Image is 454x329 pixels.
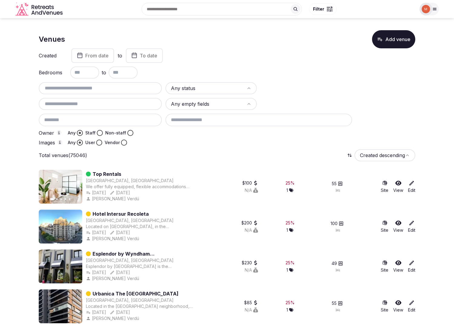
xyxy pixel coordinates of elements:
div: 25 % [286,300,295,306]
a: Urbanica The [GEOGRAPHIC_DATA] [93,290,178,297]
button: $100 [242,180,258,186]
button: To date [126,48,163,63]
a: View [393,180,403,193]
div: $200 [241,220,258,226]
span: To date [140,53,157,59]
span: Filter [313,6,324,12]
button: [DATE] [86,309,106,315]
a: Site [381,220,388,233]
button: N/A [245,307,258,313]
img: Mark Fromson [422,5,430,13]
button: Add venue [372,30,415,48]
div: [DATE] [110,309,130,315]
button: 25% [286,220,295,226]
label: Bedrooms [39,70,63,75]
span: 49 [332,260,337,266]
button: 55 [332,181,343,187]
span: 100 [331,221,338,227]
img: Featured image for Urbanica The Libertador Hotel [39,289,82,323]
a: Site [381,180,388,193]
svg: Retreats and Venues company logo [15,2,64,16]
button: 25% [286,260,295,266]
a: View [393,220,403,233]
div: 25 % [286,180,295,186]
button: [DATE] [86,190,106,196]
a: Esplendor by Wyndham [GEOGRAPHIC_DATA] [GEOGRAPHIC_DATA] [93,250,195,257]
label: Vendor [105,140,120,146]
button: [GEOGRAPHIC_DATA], [GEOGRAPHIC_DATA] [86,178,174,184]
button: 100 [331,221,344,227]
img: Featured image for Top Rentals [39,170,82,204]
a: Edit [408,220,415,233]
div: Esplendor by [GEOGRAPHIC_DATA] is the accommodation proposal in [GEOGRAPHIC_DATA] that inspires i... [86,263,195,269]
span: to [102,69,106,76]
img: Featured image for Hotel Intersur Recoleta [39,210,82,244]
div: [DATE] [110,190,130,196]
button: $85 [244,300,258,306]
button: [DATE] [110,230,130,236]
label: Images [39,140,63,145]
button: 1 [286,307,293,313]
div: [PERSON_NAME] Verdú [86,276,140,282]
label: Owner [39,130,63,136]
button: Go to slide 5 [69,198,70,200]
div: Located on [GEOGRAPHIC_DATA], in the neighbourhood of [GEOGRAPHIC_DATA], the hotel’s architecture... [86,224,195,230]
button: [DATE] [86,269,106,276]
button: 55 [332,300,343,306]
button: [PERSON_NAME] Verdú [86,196,140,202]
div: N/A [245,267,258,273]
button: Filter [309,3,337,15]
button: [PERSON_NAME] Verdú [86,315,140,321]
div: [GEOGRAPHIC_DATA], [GEOGRAPHIC_DATA] [86,297,174,303]
div: 25 % [286,260,295,266]
button: [PERSON_NAME] Verdú [86,236,140,242]
span: From date [85,53,109,59]
button: [GEOGRAPHIC_DATA], [GEOGRAPHIC_DATA] [86,218,174,224]
div: $230 [242,260,258,266]
label: Any [68,140,76,146]
button: 25% [286,180,295,186]
button: [DATE] [86,230,106,236]
a: Site [381,300,388,313]
div: Located in the [GEOGRAPHIC_DATA] neighborhood, this is the perfect choice for both business and l... [86,303,195,309]
label: Any [68,130,76,136]
div: N/A [245,227,258,233]
button: [GEOGRAPHIC_DATA], [GEOGRAPHIC_DATA] [86,257,174,263]
a: Edit [408,180,415,193]
button: 1 [286,227,293,233]
span: 55 [332,300,337,306]
button: Images [57,140,62,145]
button: Site [381,260,388,273]
button: Go to slide 4 [64,198,66,200]
div: 1 [286,187,293,193]
label: Staff [85,130,96,136]
a: Visit the homepage [15,2,64,16]
a: Top Rentals [93,170,121,178]
a: Edit [408,300,415,313]
img: Featured image for Esplendor by Wyndham Buenos Aires Plaza Francia [39,250,82,283]
button: 1 [286,267,293,273]
a: Edit [408,260,415,273]
a: View [393,300,403,313]
button: [DATE] [110,269,130,276]
span: 55 [332,181,337,187]
button: From date [71,48,114,63]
